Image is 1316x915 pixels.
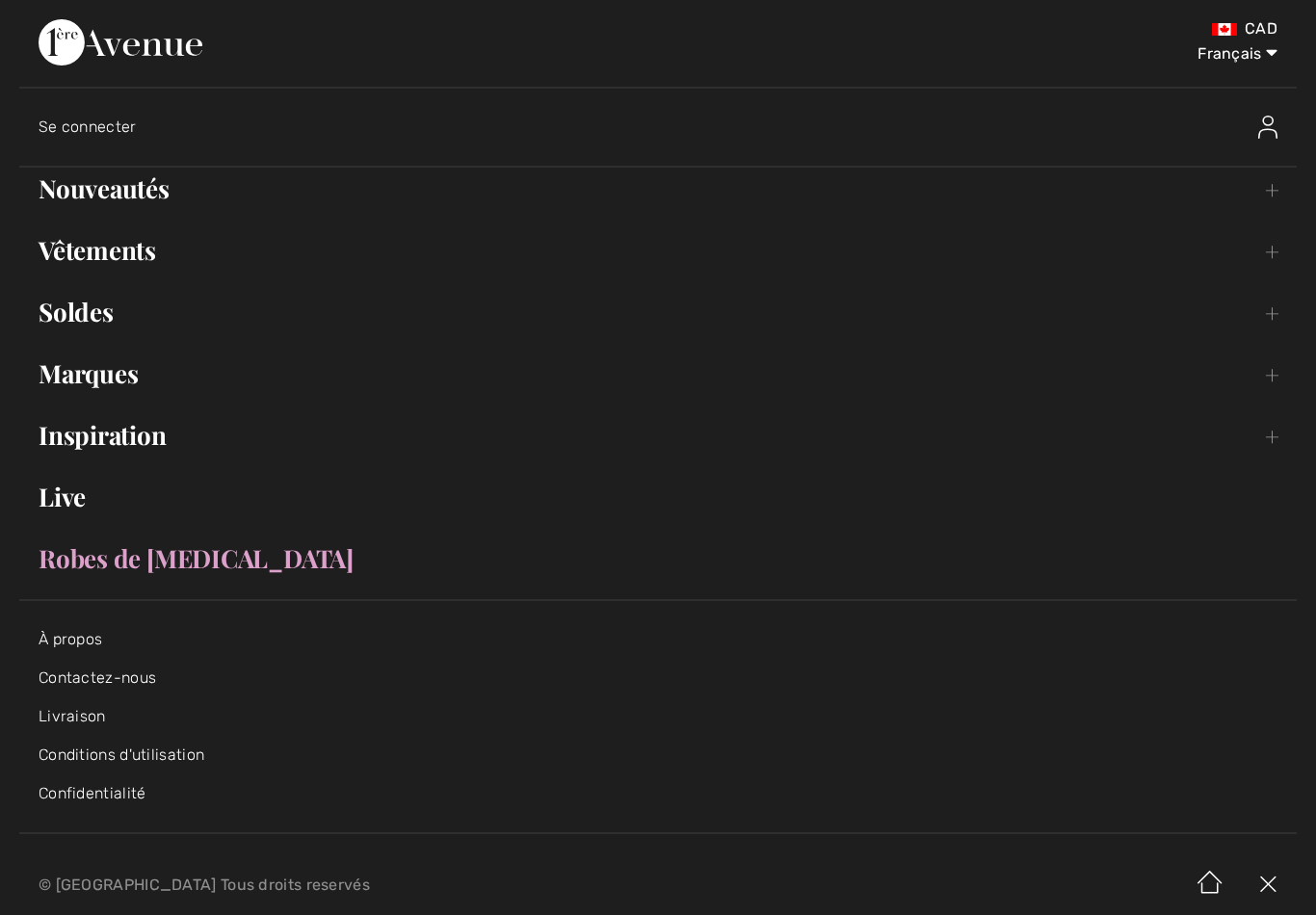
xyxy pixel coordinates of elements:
img: Accueil [1181,855,1239,915]
a: Nouveautés [19,168,1297,210]
a: Confidentialité [39,784,146,802]
img: X [1239,855,1297,915]
span: Se connecter [39,118,137,136]
a: Inspiration [19,414,1297,457]
a: Live [19,476,1297,518]
a: Conditions d'utilisation [39,745,204,764]
a: Livraison [39,707,106,725]
img: 1ère Avenue [39,19,202,65]
p: © [GEOGRAPHIC_DATA] Tous droits reservés [39,878,773,892]
img: Se connecter [1258,116,1277,139]
a: Contactez-nous [39,668,156,687]
a: Soldes [19,291,1297,333]
div: CAD [773,19,1277,39]
a: Marques [19,353,1297,395]
a: Robes de [MEDICAL_DATA] [19,537,1297,580]
a: Se connecterSe connecter [39,96,1297,158]
a: À propos [39,630,102,648]
a: Vêtements [19,229,1297,272]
